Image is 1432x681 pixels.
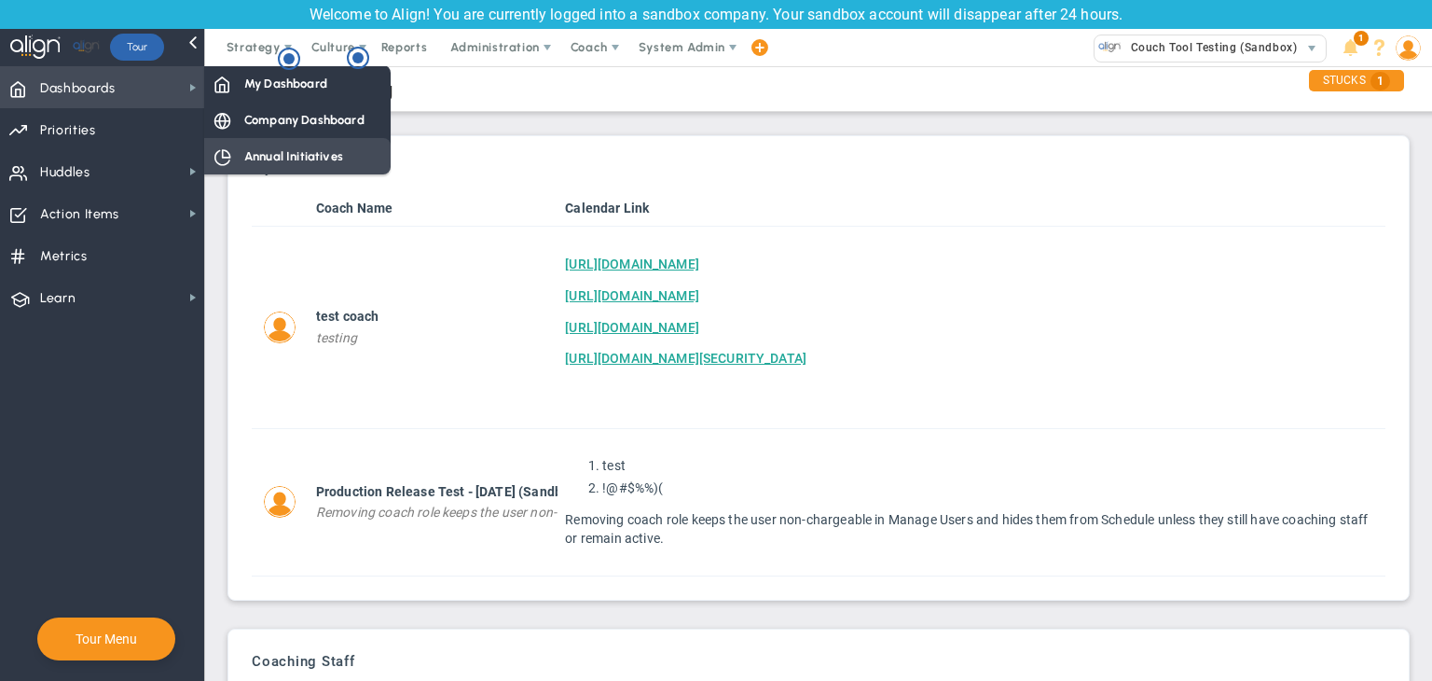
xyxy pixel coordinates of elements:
[1365,29,1394,66] li: Help & Frequently Asked Questions (FAQ)
[316,505,940,520] span: Removing coach role keeps the user non-chargeable in Manage Users and hides them from Schedule unles
[244,111,365,129] span: Company Dashboard
[565,351,806,366] a: [URL][DOMAIN_NAME][SECURITY_DATA]
[311,40,355,54] span: Culture
[40,195,119,234] span: Action Items
[602,457,1378,475] li: test
[565,320,699,335] a: [URL][DOMAIN_NAME]
[639,40,725,54] span: System Admin
[252,653,355,670] h3: Coaching Staff
[1309,70,1404,91] div: STUCKS
[1098,35,1122,59] img: 33465.Company.photo
[558,190,1385,227] th: Calendar Link
[264,312,296,343] img: test coach
[1354,31,1369,46] span: 1
[40,111,96,150] span: Priorities
[1299,35,1326,62] span: select
[244,147,343,165] span: Annual Initiatives
[264,486,296,518] img: Production Release Test - 19th Aug (Sandbox)
[40,153,90,192] span: Huddles
[565,510,1378,548] p: Removing coach role keeps the user non-chargeable in Manage Users and hides them from Schedule un...
[1336,29,1365,66] li: Announcements
[602,479,1378,497] li: !@#$%%)(
[450,40,539,54] span: Administration
[40,69,116,108] span: Dashboards
[1396,35,1421,61] img: 64089.Person.photo
[1370,72,1390,90] span: 1
[40,237,88,276] span: Metrics
[1122,35,1297,60] span: Couch Tool Testing (Sandbox)
[309,190,558,227] th: Coach Name
[40,279,76,318] span: Learn
[565,257,699,271] a: [URL][DOMAIN_NAME]
[571,40,608,54] span: Coach
[372,29,437,66] span: Reports
[316,309,379,324] strong: test coach
[244,75,327,92] span: My Dashboard
[565,288,699,303] a: [URL][DOMAIN_NAME]
[316,484,582,499] strong: Production Release Test - [DATE] (Sandbox)
[316,330,357,345] span: testing
[70,631,143,647] button: Tour Menu
[227,40,281,54] span: Strategy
